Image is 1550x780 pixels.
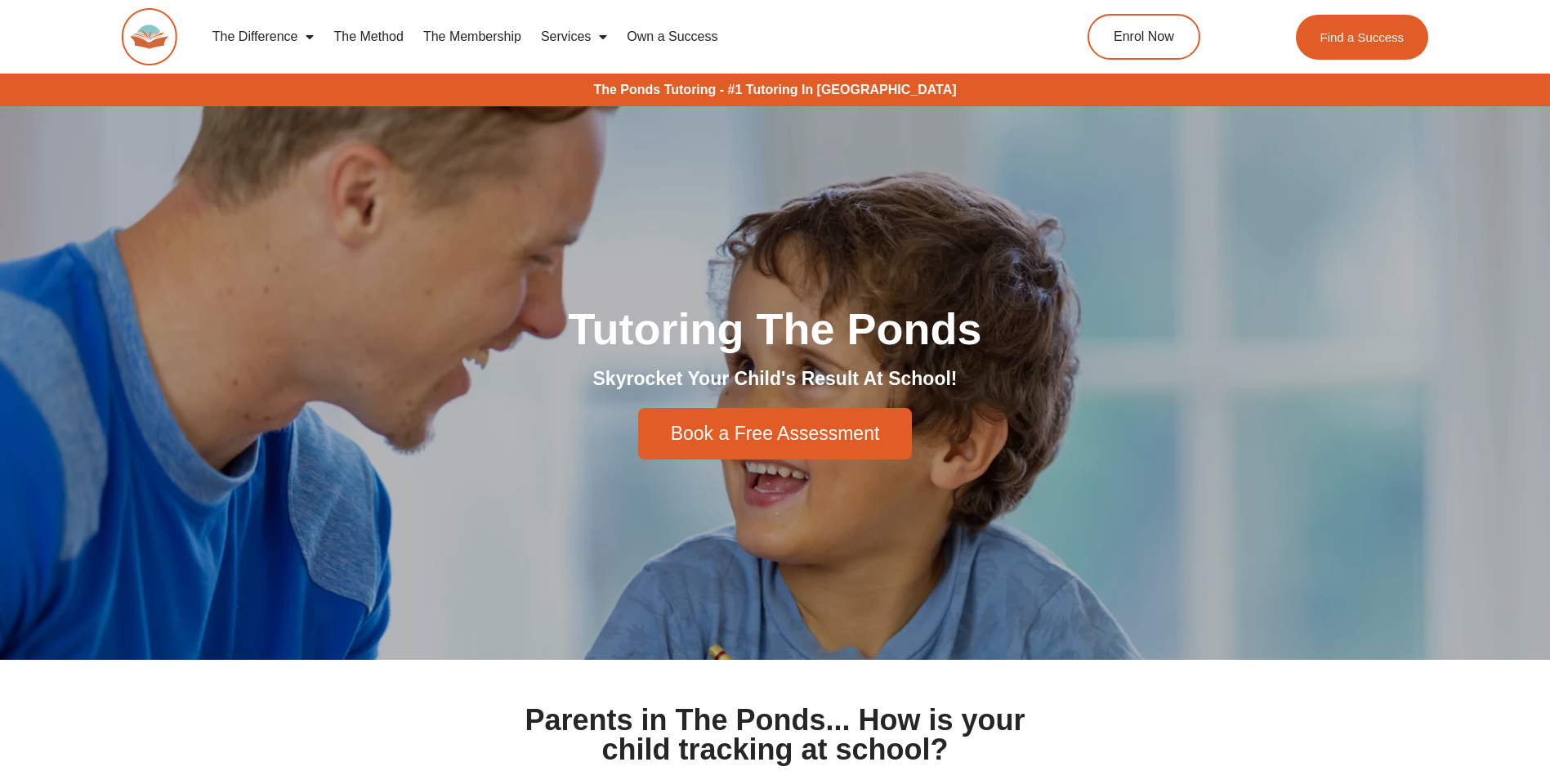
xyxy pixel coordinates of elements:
[318,367,1233,392] h2: Skyrocket Your Child's Result At School!
[324,18,413,56] a: The Method
[524,706,1027,764] h1: Parents in The Ponds... How is your child tracking at school?
[531,18,617,56] a: Services
[413,18,531,56] a: The Membership
[671,424,880,443] span: Book a Free Assessment
[1114,30,1174,43] span: Enrol Now
[617,18,727,56] a: Own a Success
[318,307,1233,351] h1: Tutoring The Ponds
[1296,15,1429,60] a: Find a Success
[1088,14,1200,60] a: Enrol Now
[1320,31,1405,43] span: Find a Success
[203,18,1013,56] nav: Menu
[638,408,913,459] a: Book a Free Assessment
[203,18,324,56] a: The Difference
